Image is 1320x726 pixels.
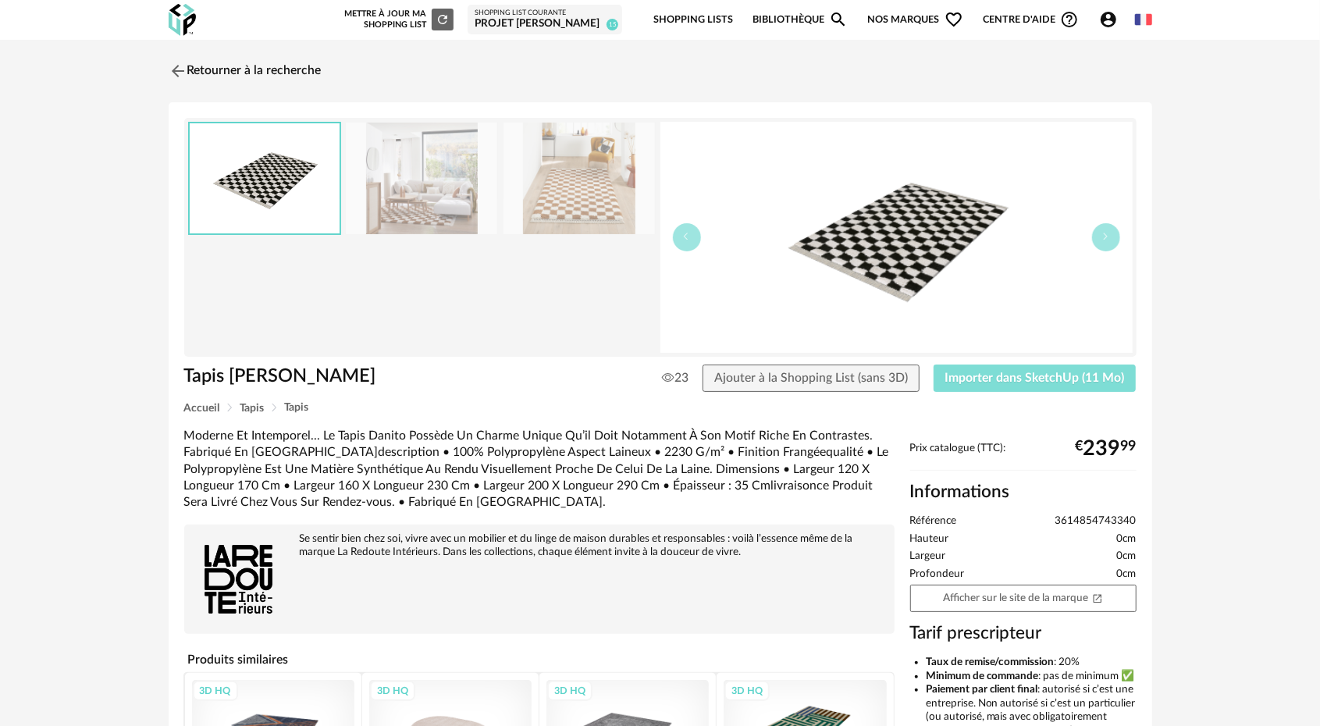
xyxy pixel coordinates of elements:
[1117,568,1137,582] span: 0cm
[184,365,572,389] h1: Tapis [PERSON_NAME]
[193,681,238,701] div: 3D HQ
[926,671,1039,682] b: Minimum de commande
[724,681,770,701] div: 3D HQ
[475,9,615,31] a: Shopping List courante Projet [PERSON_NAME] 15
[910,622,1137,645] h3: Tarif prescripteur
[370,681,415,701] div: 3D HQ
[192,532,286,626] img: brand logo
[910,568,965,582] span: Profondeur
[503,123,655,234] img: b05fd769c7dd7751bee5d137ad96d0d6.jpg
[346,123,497,234] img: ee88adba7e2d49c93cccb6237e15d5f8.jpg
[945,10,963,29] span: Heart Outline icon
[868,2,963,38] span: Nos marques
[714,372,908,384] span: Ajouter à la Shopping List (sans 3D)
[240,403,265,414] span: Tapis
[169,54,322,88] a: Retourner à la recherche
[1055,514,1137,528] span: 3614854743340
[910,481,1137,504] h2: Informations
[341,9,454,30] div: Mettre à jour ma Shopping List
[926,684,1038,695] b: Paiement par client final
[184,648,895,671] h4: Produits similaires
[829,10,848,29] span: Magnify icon
[190,123,340,233] img: thumbnail.png
[753,2,848,38] a: BibliothèqueMagnify icon
[1076,443,1137,455] div: € 99
[1099,10,1125,29] span: Account Circle icon
[926,657,1055,667] b: Taux de remise/commission
[475,9,615,18] div: Shopping List courante
[1099,10,1118,29] span: Account Circle icon
[436,15,450,23] span: Refresh icon
[1117,550,1137,564] span: 0cm
[653,2,733,38] a: Shopping Lists
[169,62,187,80] img: svg+xml;base64,PHN2ZyB3aWR0aD0iMjQiIGhlaWdodD0iMjQiIHZpZXdCb3g9IjAgMCAyNCAyNCIgZmlsbD0ibm9uZSIgeG...
[285,402,309,413] span: Tapis
[1083,443,1121,455] span: 239
[1060,10,1079,29] span: Help Circle Outline icon
[703,365,920,393] button: Ajouter à la Shopping List (sans 3D)
[926,670,1137,684] li: : pas de minimum ✅
[169,4,196,36] img: OXP
[1135,11,1152,28] img: fr
[910,550,946,564] span: Largeur
[607,19,618,30] span: 15
[184,402,1137,414] div: Breadcrumb
[910,442,1137,471] div: Prix catalogue (TTC):
[1117,532,1137,546] span: 0cm
[660,122,1133,353] img: thumbnail.png
[934,365,1137,393] button: Importer dans SketchUp (11 Mo)
[184,403,220,414] span: Accueil
[926,656,1137,670] li: : 20%
[192,532,887,559] div: Se sentir bien chez soi, vivre avec un mobilier et du linge de maison durables et responsables : ...
[662,370,688,386] span: 23
[184,428,895,511] div: Moderne Et Intemporel... Le Tapis Danito Possède Un Charme Unique Qu’il Doit Notamment À Son Moti...
[945,372,1125,384] span: Importer dans SketchUp (11 Mo)
[475,17,615,31] div: Projet [PERSON_NAME]
[910,585,1137,612] a: Afficher sur le site de la marqueOpen In New icon
[910,514,957,528] span: Référence
[910,532,949,546] span: Hauteur
[983,10,1079,29] span: Centre d'aideHelp Circle Outline icon
[547,681,592,701] div: 3D HQ
[1092,592,1103,603] span: Open In New icon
